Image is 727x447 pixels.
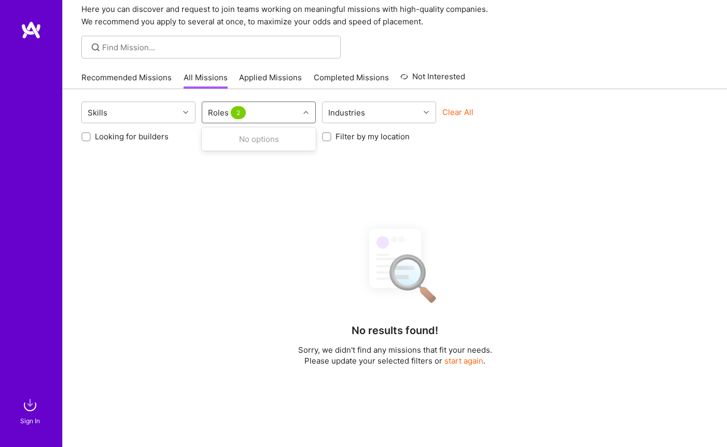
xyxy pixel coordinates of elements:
[444,355,483,366] button: start again
[303,110,309,115] i: icon Chevron
[239,72,302,89] a: Applied Missions
[183,110,188,115] i: icon Chevron
[202,129,316,149] div: No options
[352,324,438,337] h4: No results found!
[95,131,169,142] label: Looking for builders
[22,395,40,426] a: sign inSign In
[81,3,708,28] p: Here you can discover and request to join teams working on meaningful missions with high-quality ...
[85,105,110,120] div: Skills
[102,42,333,53] input: Find Mission...
[351,220,439,310] img: No Results
[424,110,429,115] i: icon Chevron
[184,72,228,89] a: All Missions
[20,415,40,426] div: Sign In
[298,355,492,366] p: Please update your selected filters or .
[400,70,465,89] a: Not Interested
[231,106,246,119] span: 2
[335,131,410,142] label: Filter by my location
[205,105,250,120] div: Roles
[442,107,473,118] button: Clear All
[81,72,172,89] a: Recommended Missions
[20,395,40,415] img: sign in
[326,105,368,120] div: Industries
[298,344,492,355] p: Sorry, we didn't find any missions that fit your needs.
[314,72,389,89] a: Completed Missions
[90,41,102,53] i: icon SearchGrey
[21,21,41,39] img: logo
